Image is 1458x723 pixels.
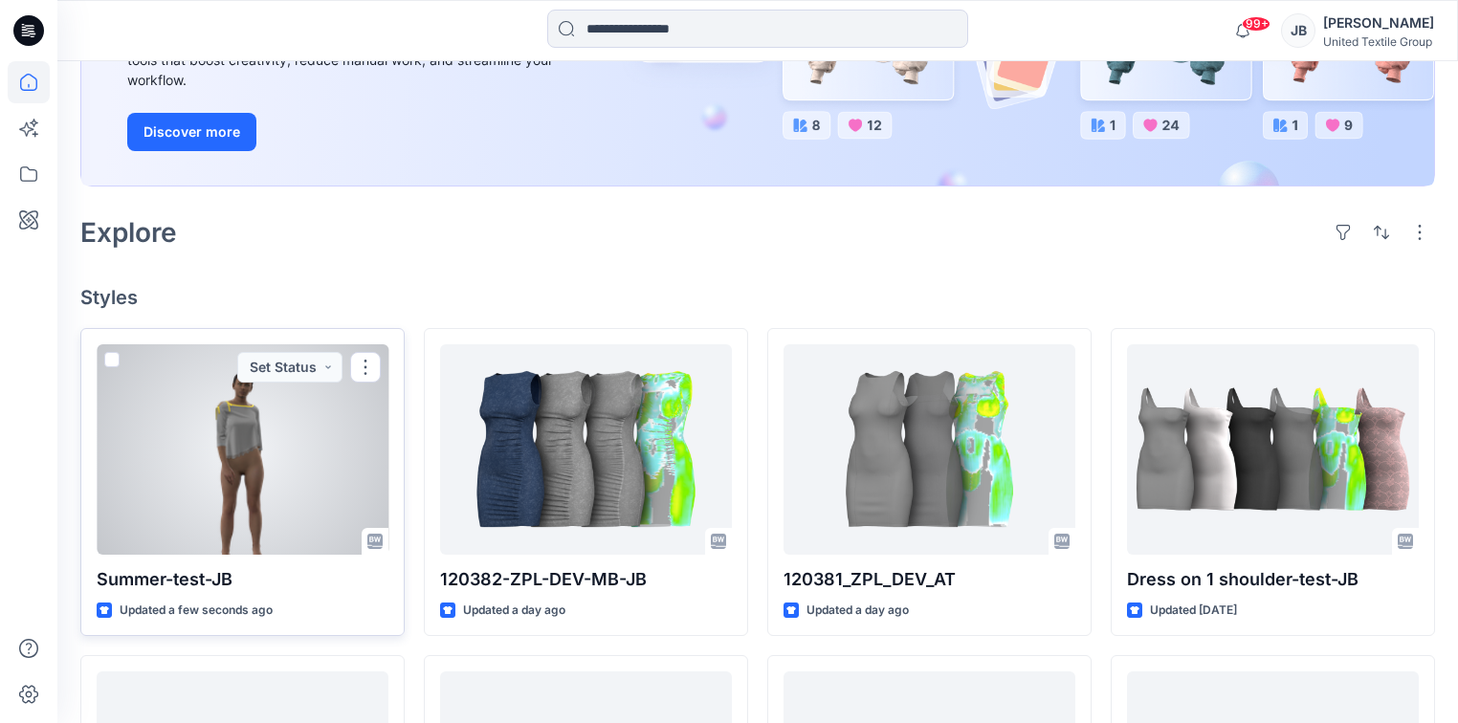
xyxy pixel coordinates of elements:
[440,566,732,593] p: 120382-ZPL-DEV-MB-JB
[1150,601,1237,621] p: Updated [DATE]
[80,217,177,248] h2: Explore
[1281,13,1315,48] div: JB
[463,601,565,621] p: Updated a day ago
[1323,11,1434,34] div: [PERSON_NAME]
[806,601,909,621] p: Updated a day ago
[127,113,558,151] a: Discover more
[1242,16,1270,32] span: 99+
[97,566,388,593] p: Summer-test-JB
[1323,34,1434,49] div: United Textile Group
[784,566,1075,593] p: 120381_ZPL_DEV_AT
[1127,344,1419,555] a: Dress on 1 shoulder-test-JB
[97,344,388,555] a: Summer-test-JB
[440,344,732,555] a: 120382-ZPL-DEV-MB-JB
[120,601,273,621] p: Updated a few seconds ago
[127,113,256,151] button: Discover more
[80,286,1435,309] h4: Styles
[1127,566,1419,593] p: Dress on 1 shoulder-test-JB
[784,344,1075,555] a: 120381_ZPL_DEV_AT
